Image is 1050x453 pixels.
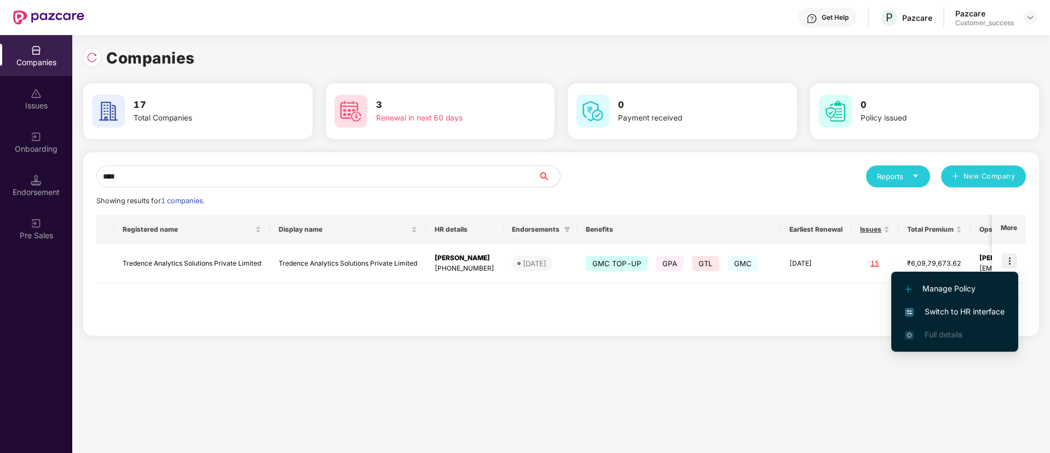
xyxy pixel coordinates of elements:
th: Earliest Renewal [781,215,851,244]
span: filter [562,223,573,236]
span: Registered name [123,225,253,234]
span: plus [952,173,959,181]
div: Pazcare [902,13,932,23]
img: svg+xml;base64,PHN2ZyBpZD0iRHJvcGRvd24tMzJ4MzIiIHhtbG5zPSJodHRwOi8vd3d3LnczLm9yZy8yMDAwL3N2ZyIgd2... [1026,13,1035,22]
div: Reports [877,171,919,182]
span: caret-down [912,173,919,180]
span: Showing results for [96,197,205,205]
h1: Companies [106,46,195,70]
span: New Company [964,171,1016,182]
h3: 0 [618,98,756,112]
h3: 17 [134,98,272,112]
div: Total Companies [134,112,272,124]
span: Display name [279,225,409,234]
img: svg+xml;base64,PHN2ZyBpZD0iSXNzdWVzX2Rpc2FibGVkIiB4bWxucz0iaHR0cDovL3d3dy53My5vcmcvMjAwMC9zdmciIH... [31,88,42,99]
img: svg+xml;base64,PHN2ZyB3aWR0aD0iMjAiIGhlaWdodD0iMjAiIHZpZXdCb3g9IjAgMCAyMCAyMCIgZmlsbD0ibm9uZSIgeG... [31,218,42,229]
img: svg+xml;base64,PHN2ZyB4bWxucz0iaHR0cDovL3d3dy53My5vcmcvMjAwMC9zdmciIHdpZHRoPSI2MCIgaGVpZ2h0PSI2MC... [92,95,125,128]
h3: 3 [376,98,514,112]
h3: 0 [861,98,999,112]
div: 15 [860,259,890,269]
img: svg+xml;base64,PHN2ZyB4bWxucz0iaHR0cDovL3d3dy53My5vcmcvMjAwMC9zdmciIHdpZHRoPSIxNiIgaGVpZ2h0PSIxNi... [905,308,914,317]
img: svg+xml;base64,PHN2ZyB3aWR0aD0iMTQuNSIgaGVpZ2h0PSIxNC41IiB2aWV3Qm94PSIwIDAgMTYgMTYiIGZpbGw9Im5vbm... [31,175,42,186]
span: GMC TOP-UP [586,256,648,271]
img: svg+xml;base64,PHN2ZyB4bWxucz0iaHR0cDovL3d3dy53My5vcmcvMjAwMC9zdmciIHdpZHRoPSIxMi4yMDEiIGhlaWdodD... [905,286,911,293]
span: Total Premium [907,225,954,234]
div: Renewal in next 60 days [376,112,514,124]
th: More [992,215,1026,244]
img: svg+xml;base64,PHN2ZyB4bWxucz0iaHR0cDovL3d3dy53My5vcmcvMjAwMC9zdmciIHdpZHRoPSIxNi4zNjMiIGhlaWdodD... [905,331,914,340]
button: search [538,165,561,187]
div: [DATE] [523,258,546,269]
th: Registered name [114,215,270,244]
img: svg+xml;base64,PHN2ZyB4bWxucz0iaHR0cDovL3d3dy53My5vcmcvMjAwMC9zdmciIHdpZHRoPSI2MCIgaGVpZ2h0PSI2MC... [819,95,852,128]
th: Benefits [577,215,781,244]
div: Policy issued [861,112,999,124]
img: svg+xml;base64,PHN2ZyBpZD0iUmVsb2FkLTMyeDMyIiB4bWxucz0iaHR0cDovL3d3dy53My5vcmcvMjAwMC9zdmciIHdpZH... [86,52,97,63]
div: [PHONE_NUMBER] [435,263,494,274]
span: 1 companies. [161,197,205,205]
span: Endorsements [512,225,559,234]
th: Total Premium [898,215,971,244]
img: svg+xml;base64,PHN2ZyB4bWxucz0iaHR0cDovL3d3dy53My5vcmcvMjAwMC9zdmciIHdpZHRoPSI2MCIgaGVpZ2h0PSI2MC... [334,95,367,128]
div: [PERSON_NAME] [435,253,494,263]
th: Display name [270,215,426,244]
span: Issues [860,225,881,234]
img: svg+xml;base64,PHN2ZyBpZD0iQ29tcGFuaWVzIiB4bWxucz0iaHR0cDovL3d3dy53My5vcmcvMjAwMC9zdmciIHdpZHRoPS... [31,45,42,56]
th: HR details [426,215,503,244]
td: Tredence Analytics Solutions Private Limited [270,244,426,283]
th: Issues [851,215,898,244]
button: plusNew Company [941,165,1026,187]
span: P [886,11,893,24]
span: GPA [656,256,684,271]
span: search [538,172,560,181]
div: Pazcare [955,8,1014,19]
img: New Pazcare Logo [13,10,84,25]
div: ₹6,09,79,673.62 [907,259,962,269]
span: GTL [692,256,719,271]
div: Customer_success [955,19,1014,27]
img: icon [1002,253,1017,268]
img: svg+xml;base64,PHN2ZyBpZD0iSGVscC0zMngzMiIgeG1sbnM9Imh0dHA6Ly93d3cudzMub3JnLzIwMDAvc3ZnIiB3aWR0aD... [806,13,817,24]
span: Manage Policy [905,283,1005,295]
td: [DATE] [781,244,851,283]
span: Full details [925,330,962,339]
img: svg+xml;base64,PHN2ZyB4bWxucz0iaHR0cDovL3d3dy53My5vcmcvMjAwMC9zdmciIHdpZHRoPSI2MCIgaGVpZ2h0PSI2MC... [576,95,609,128]
img: svg+xml;base64,PHN2ZyB3aWR0aD0iMjAiIGhlaWdodD0iMjAiIHZpZXdCb3g9IjAgMCAyMCAyMCIgZmlsbD0ibm9uZSIgeG... [31,131,42,142]
td: Tredence Analytics Solutions Private Limited [114,244,270,283]
div: Get Help [822,13,849,22]
span: filter [564,226,570,233]
span: Switch to HR interface [905,306,1005,318]
div: Payment received [618,112,756,124]
span: GMC [728,256,759,271]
